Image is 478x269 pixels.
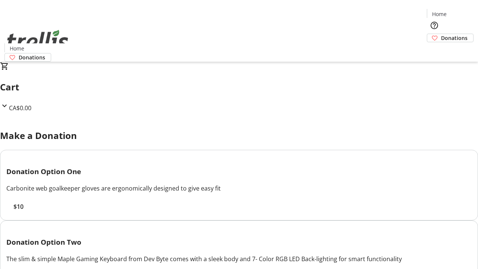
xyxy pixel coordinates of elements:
[441,34,468,42] span: Donations
[427,10,451,18] a: Home
[427,42,442,57] button: Cart
[432,10,447,18] span: Home
[10,44,24,52] span: Home
[427,18,442,33] button: Help
[9,104,31,112] span: CA$0.00
[6,237,472,247] h3: Donation Option Two
[13,202,24,211] span: $10
[6,202,30,211] button: $10
[6,166,472,177] h3: Donation Option One
[4,53,51,62] a: Donations
[6,254,472,263] div: The slim & simple Maple Gaming Keyboard from Dev Byte comes with a sleek body and 7- Color RGB LE...
[5,44,29,52] a: Home
[4,22,71,59] img: Orient E2E Organization pI0MvkENdL's Logo
[19,53,45,61] span: Donations
[427,34,474,42] a: Donations
[6,184,472,193] div: Carbonite web goalkeeper gloves are ergonomically designed to give easy fit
